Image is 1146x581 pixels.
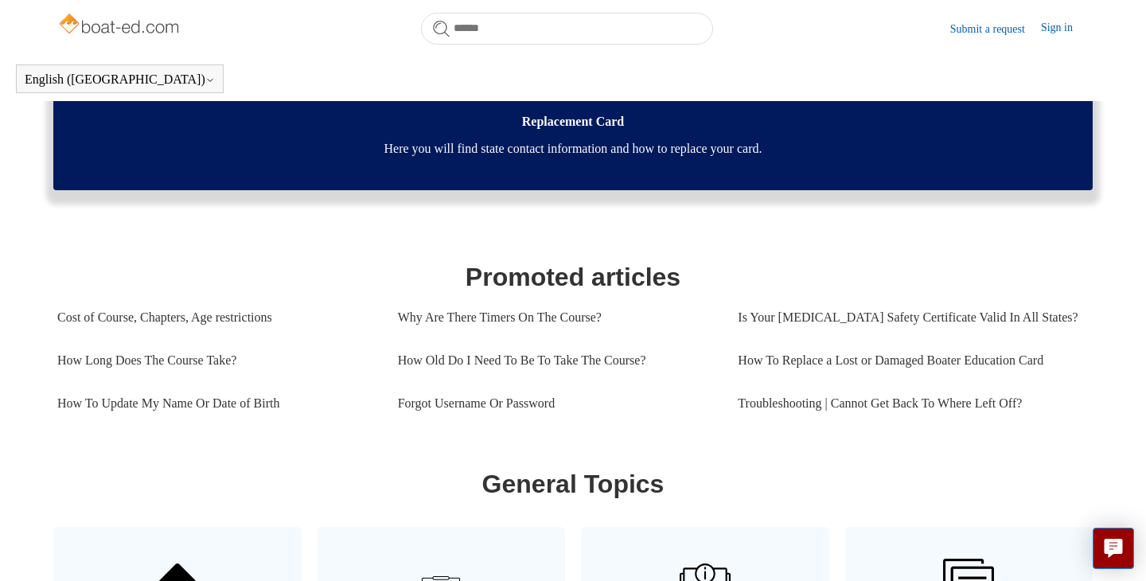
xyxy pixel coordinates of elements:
a: Replacement Card Here you will find state contact information and how to replace your card. [53,72,1093,190]
h1: General Topics [57,465,1089,503]
a: Is Your [MEDICAL_DATA] Safety Certificate Valid In All States? [738,296,1078,339]
a: How Old Do I Need To Be To Take The Course? [398,339,715,382]
a: Troubleshooting | Cannot Get Back To Where Left Off? [738,382,1078,425]
button: English ([GEOGRAPHIC_DATA]) [25,72,215,87]
a: Sign in [1041,19,1089,38]
a: Submit a request [950,21,1041,37]
a: Why Are There Timers On The Course? [398,296,715,339]
h1: Promoted articles [57,258,1089,296]
img: Boat-Ed Help Center home page [57,10,184,41]
a: How To Update My Name Or Date of Birth [57,382,374,425]
a: How To Replace a Lost or Damaged Boater Education Card [738,339,1078,382]
a: Cost of Course, Chapters, Age restrictions [57,296,374,339]
span: Replacement Card [77,112,1069,131]
button: Live chat [1093,528,1134,569]
span: Here you will find state contact information and how to replace your card. [77,139,1069,158]
a: Forgot Username Or Password [398,382,715,425]
a: How Long Does The Course Take? [57,339,374,382]
input: Search [421,13,713,45]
